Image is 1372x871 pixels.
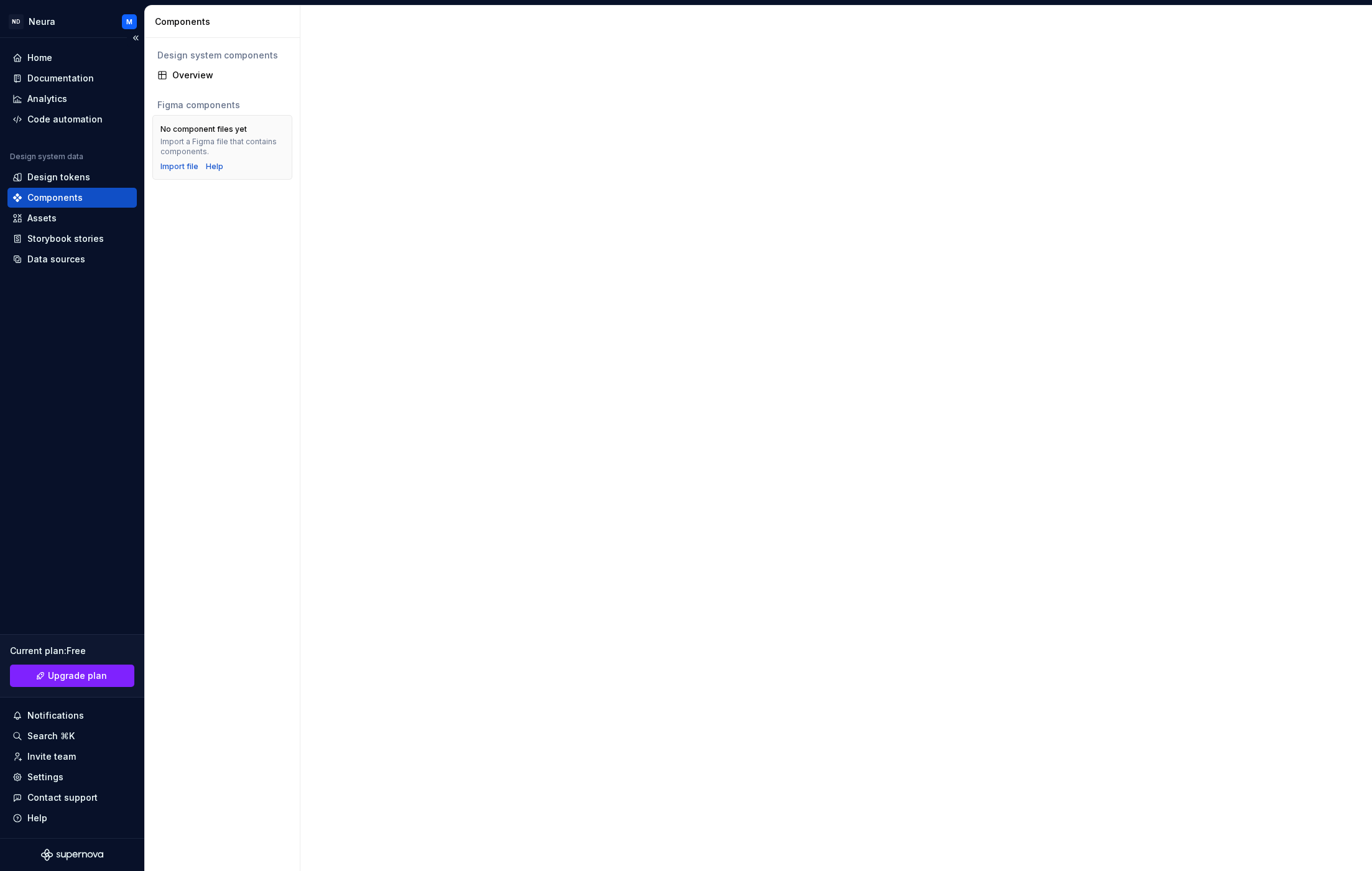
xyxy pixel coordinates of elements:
a: Documentation [7,68,137,88]
button: Contact support [7,788,137,808]
div: Components [27,191,83,204]
a: Assets [7,208,137,228]
div: Data sources [27,253,85,265]
a: Analytics [7,89,137,109]
div: Neura [29,16,55,28]
button: Upgrade plan [10,665,134,687]
div: No component files yet [160,124,247,134]
div: Design system data [10,152,83,162]
div: M [126,17,132,27]
a: Invite team [7,747,137,767]
div: Storybook stories [27,233,104,245]
a: Design tokens [7,167,137,187]
div: ND [9,14,24,29]
a: Code automation [7,109,137,129]
a: Help [206,162,223,172]
div: Help [27,812,47,824]
div: Import a Figma file that contains components. [160,137,284,157]
div: Home [27,52,52,64]
div: Design system components [157,49,287,62]
div: Analytics [27,93,67,105]
a: Storybook stories [7,229,137,249]
div: Components [155,16,295,28]
span: Upgrade plan [48,670,107,682]
div: Current plan : Free [10,645,134,657]
div: Documentation [27,72,94,85]
div: Design tokens [27,171,90,183]
div: Assets [27,212,57,224]
div: Figma components [157,99,287,111]
button: Notifications [7,706,137,726]
a: Settings [7,767,137,787]
svg: Supernova Logo [41,849,103,861]
div: Code automation [27,113,103,126]
button: Help [7,808,137,828]
a: Overview [152,65,292,85]
a: Home [7,48,137,68]
button: NDNeuraM [2,8,142,35]
div: Invite team [27,750,76,763]
div: Contact support [27,791,98,804]
button: Collapse sidebar [127,29,144,47]
a: Components [7,188,137,208]
div: Notifications [27,709,84,722]
button: Search ⌘K [7,726,137,746]
a: Data sources [7,249,137,269]
div: Settings [27,771,63,783]
div: Search ⌘K [27,730,75,742]
button: Import file [160,162,198,172]
div: Overview [172,69,287,81]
